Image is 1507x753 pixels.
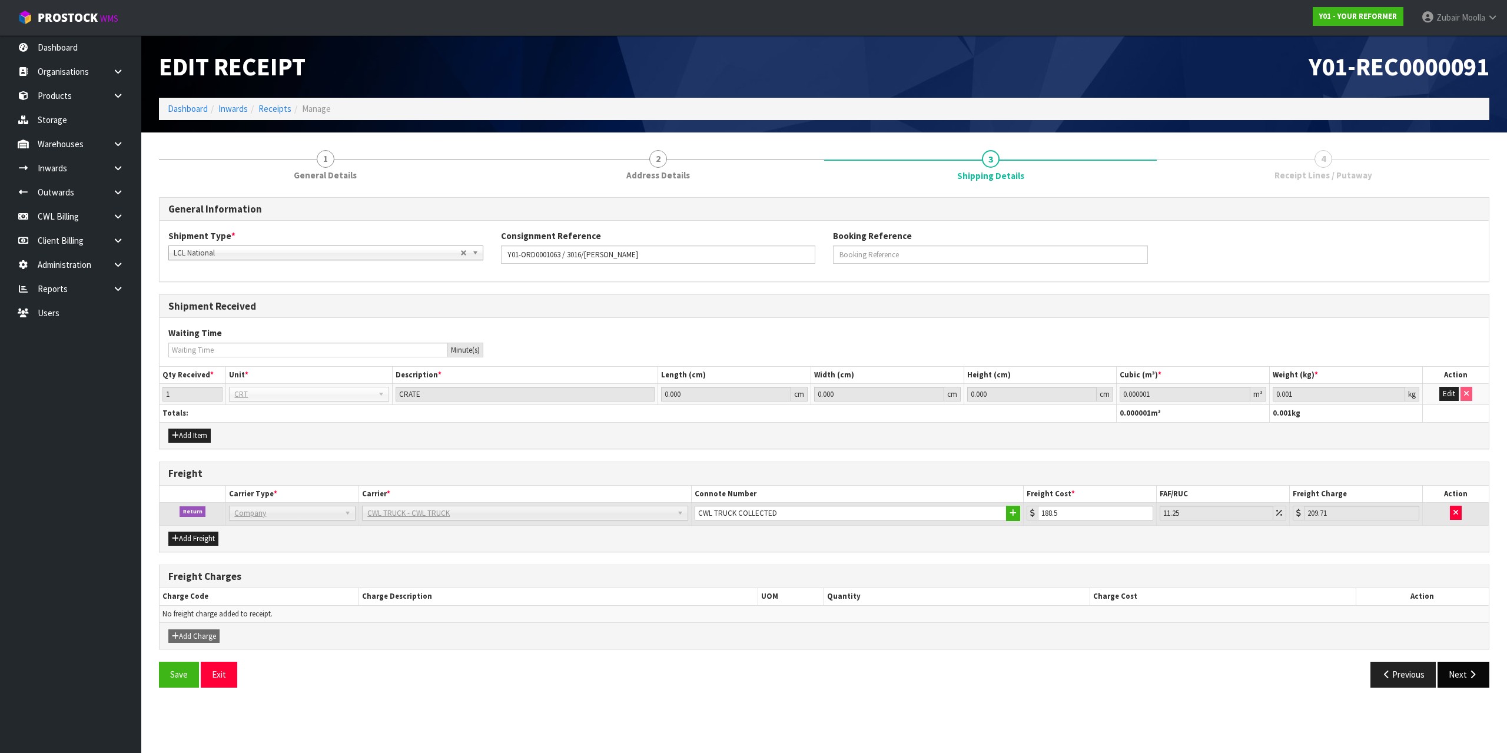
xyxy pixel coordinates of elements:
[317,150,334,168] span: 1
[160,605,1489,622] td: No freight charge added to receipt.
[1120,408,1151,418] span: 0.000001
[1090,588,1356,605] th: Charge Cost
[1439,387,1459,401] button: Edit
[448,343,483,357] div: Minute(s)
[162,387,223,402] input: Qty Received
[1024,486,1157,503] th: Freight Cost
[100,13,118,24] small: WMS
[691,486,1024,503] th: Connote Number
[661,387,791,402] input: Length
[168,468,1480,479] h3: Freight
[396,387,655,402] input: Description
[811,367,964,384] th: Width (cm)
[201,662,237,687] button: Exit
[168,230,235,242] label: Shipment Type
[1269,367,1422,384] th: Weight (kg)
[18,10,32,25] img: cube-alt.png
[1269,405,1422,422] th: kg
[833,230,912,242] label: Booking Reference
[168,532,218,546] button: Add Freight
[226,367,392,384] th: Unit
[38,10,98,25] span: ProStock
[160,405,1117,422] th: Totals:
[359,486,692,503] th: Carrier
[1422,367,1489,384] th: Action
[168,571,1480,582] h3: Freight Charges
[1117,405,1270,422] th: m³
[168,301,1480,312] h3: Shipment Received
[1313,7,1403,26] a: Y01 - YOUR REFORMER
[294,169,357,181] span: General Details
[159,51,306,82] span: Edit Receipt
[168,103,208,114] a: Dashboard
[1117,367,1270,384] th: Cubic (m³)
[218,103,248,114] a: Inwards
[964,367,1117,384] th: Height (cm)
[1405,387,1419,402] div: kg
[1356,588,1489,605] th: Action
[1315,150,1332,168] span: 4
[791,387,808,402] div: cm
[168,429,211,443] button: Add Item
[758,588,824,605] th: UOM
[1250,387,1266,402] div: m³
[1436,12,1460,23] span: Zubair
[159,662,199,687] button: Save
[649,150,667,168] span: 2
[234,506,340,520] span: Company
[234,387,373,402] span: CRT
[658,367,811,384] th: Length (cm)
[1273,387,1405,402] input: Weight
[168,343,448,357] input: Waiting Time
[180,506,206,517] span: Return
[1289,486,1422,503] th: Freight Charge
[392,367,658,384] th: Description
[501,230,601,242] label: Consignment Reference
[1038,506,1153,520] input: Freight Cost
[501,246,816,264] input: Consignment Reference
[1309,51,1489,82] span: Y01-REC0000091
[957,170,1024,182] span: Shipping Details
[174,246,460,260] span: LCL National
[160,588,359,605] th: Charge Code
[1462,12,1485,23] span: Moolla
[168,327,222,339] label: Waiting Time
[168,204,1480,215] h3: General Information
[695,506,1007,520] input: Connote Number 1
[1422,486,1489,503] th: Action
[944,387,961,402] div: cm
[1304,506,1419,520] input: Freight Charge
[1274,169,1372,181] span: Receipt Lines / Putaway
[258,103,291,114] a: Receipts
[824,588,1090,605] th: Quantity
[1370,662,1436,687] button: Previous
[982,150,1000,168] span: 3
[168,629,220,643] button: Add Charge
[1097,387,1113,402] div: cm
[226,486,359,503] th: Carrier Type
[833,246,1148,264] input: Booking Reference
[359,588,758,605] th: Charge Description
[1160,506,1273,520] input: Freight Adjustment
[367,506,672,520] span: CWL TRUCK - CWL TRUCK
[1156,486,1289,503] th: FAF/RUC
[160,367,226,384] th: Qty Received
[814,387,944,402] input: Width
[1120,387,1250,402] input: Cubic
[302,103,331,114] span: Manage
[159,188,1489,696] span: Shipping Details
[1273,408,1292,418] span: 0.001
[1438,662,1489,687] button: Next
[967,387,1097,402] input: Height
[626,169,690,181] span: Address Details
[1319,11,1397,21] strong: Y01 - YOUR REFORMER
